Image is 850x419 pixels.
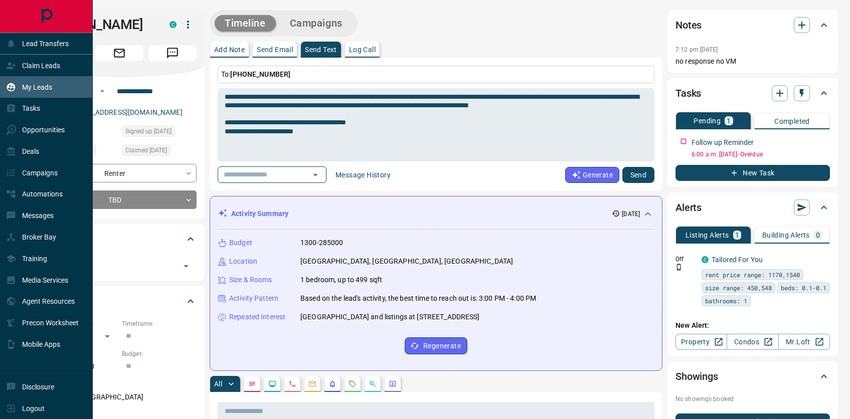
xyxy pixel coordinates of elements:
a: [EMAIL_ADDRESS][DOMAIN_NAME] [69,108,183,116]
p: 7:12 pm [DATE] [675,46,718,53]
div: TBD [42,190,197,209]
p: Off [675,255,696,264]
svg: Lead Browsing Activity [268,380,276,388]
h2: Showings [675,368,718,384]
svg: Opportunities [369,380,377,388]
h2: Tasks [675,85,701,101]
p: 1 bedroom, up to 499 sqft [300,275,382,285]
p: Budget: [122,349,197,358]
p: Completed [774,118,810,125]
p: Oshawa, [GEOGRAPHIC_DATA] [42,389,197,405]
p: no response no VM [675,56,830,67]
span: Claimed [DATE] [125,145,167,155]
span: beds: 0.1-0.1 [781,283,826,293]
p: Activity Pattern [229,293,278,304]
svg: Notes [248,380,256,388]
svg: Listing Alerts [328,380,336,388]
p: 1 [727,117,731,124]
h1: [PERSON_NAME] [42,17,154,33]
div: Showings [675,364,830,388]
button: Campaigns [280,15,353,32]
p: Timeframe: [122,319,197,328]
p: Send Text [305,46,337,53]
p: Add Note [214,46,245,53]
div: Notes [675,13,830,37]
p: Size & Rooms [229,275,272,285]
p: Areas Searched: [42,380,197,389]
p: 1 [735,232,739,239]
p: Pending [694,117,721,124]
p: Location [229,256,257,267]
p: Budget [229,238,252,248]
h2: Notes [675,17,702,33]
button: Regenerate [405,337,467,354]
span: size range: 450,548 [705,283,772,293]
p: [DATE] [622,209,640,219]
div: condos.ca [169,21,177,28]
svg: Calls [288,380,296,388]
p: Repeated Interest [229,312,285,322]
p: Log Call [349,46,376,53]
p: Send Email [257,46,293,53]
div: Tags [42,227,197,251]
button: Open [179,259,193,273]
p: Follow up Reminder [692,137,754,148]
div: Mon May 26 2025 [122,126,197,140]
svg: Agent Actions [389,380,397,388]
a: Property [675,334,727,350]
a: Condos [727,334,778,350]
button: Open [96,85,108,97]
h2: Alerts [675,199,702,216]
div: Criteria [42,289,197,313]
button: Open [308,168,322,182]
p: Listing Alerts [686,232,729,239]
span: rent price range: 1170,1540 [705,270,800,280]
svg: Push Notification Only [675,264,683,271]
button: New Task [675,165,830,181]
div: Activity Summary[DATE] [218,204,654,223]
p: 1300-285000 [300,238,343,248]
p: Activity Summary [231,208,288,219]
button: Send [622,167,654,183]
svg: Requests [349,380,357,388]
svg: Emails [308,380,316,388]
span: Email [95,45,143,61]
p: Building Alerts [762,232,810,239]
p: 6:00 a.m. [DATE] - Overdue [692,150,830,159]
div: Mon May 26 2025 [122,145,197,159]
span: bathrooms: 1 [705,296,747,306]
p: 0 [816,232,820,239]
button: Message History [329,167,397,183]
button: Timeline [215,15,276,32]
div: Alerts [675,195,830,220]
p: All [214,380,222,387]
div: condos.ca [702,256,709,263]
button: Generate [565,167,619,183]
span: Message [148,45,197,61]
p: New Alert: [675,320,830,331]
a: Tailored For You [712,256,763,264]
span: Signed up [DATE] [125,126,172,136]
span: [PHONE_NUMBER] [230,70,290,78]
p: [GEOGRAPHIC_DATA], [GEOGRAPHIC_DATA], [GEOGRAPHIC_DATA] [300,256,513,267]
p: [GEOGRAPHIC_DATA] and listings at [STREET_ADDRESS] [300,312,480,322]
a: Mr.Loft [778,334,830,350]
p: To: [218,66,654,83]
div: Renter [42,164,197,182]
p: Based on the lead's activity, the best time to reach out is: 3:00 PM - 4:00 PM [300,293,536,304]
p: No showings booked [675,394,830,403]
div: Tasks [675,81,830,105]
